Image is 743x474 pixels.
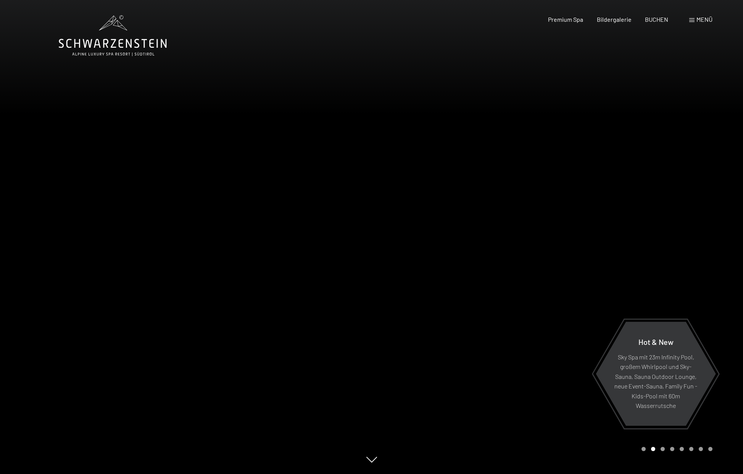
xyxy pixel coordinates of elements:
[670,447,674,451] div: Carousel Page 4
[638,337,674,346] span: Hot & New
[699,447,703,451] div: Carousel Page 7
[696,16,712,23] span: Menü
[651,447,655,451] div: Carousel Page 2 (Current Slide)
[639,447,712,451] div: Carousel Pagination
[548,16,583,23] a: Premium Spa
[689,447,693,451] div: Carousel Page 6
[661,447,665,451] div: Carousel Page 3
[645,16,668,23] a: BUCHEN
[595,321,716,426] a: Hot & New Sky Spa mit 23m Infinity Pool, großem Whirlpool und Sky-Sauna, Sauna Outdoor Lounge, ne...
[680,447,684,451] div: Carousel Page 5
[708,447,712,451] div: Carousel Page 8
[614,352,697,411] p: Sky Spa mit 23m Infinity Pool, großem Whirlpool und Sky-Sauna, Sauna Outdoor Lounge, neue Event-S...
[641,447,646,451] div: Carousel Page 1
[597,16,632,23] a: Bildergalerie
